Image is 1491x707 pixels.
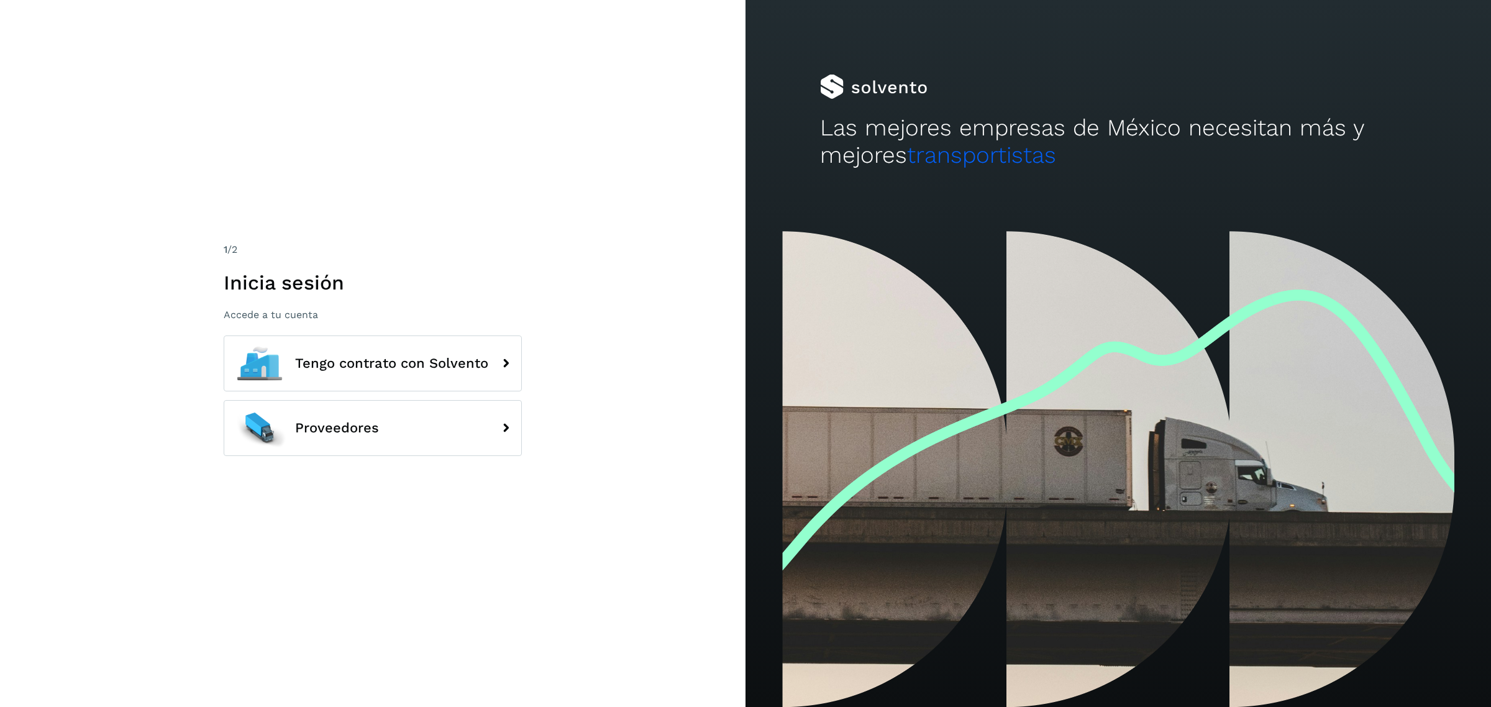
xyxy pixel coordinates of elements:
button: Proveedores [224,400,522,456]
h2: Las mejores empresas de México necesitan más y mejores [820,114,1416,170]
button: Tengo contrato con Solvento [224,335,522,391]
h1: Inicia sesión [224,271,522,294]
span: transportistas [907,142,1056,168]
p: Accede a tu cuenta [224,309,522,321]
span: Proveedores [295,421,379,436]
span: Tengo contrato con Solvento [295,356,488,371]
span: 1 [224,244,227,255]
div: /2 [224,242,522,257]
